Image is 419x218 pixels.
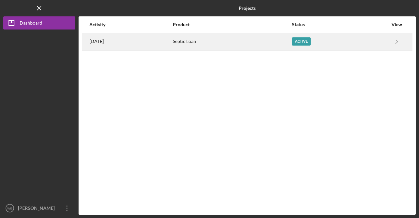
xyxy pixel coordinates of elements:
button: Dashboard [3,16,75,30]
div: Activity [89,22,172,27]
div: [PERSON_NAME] [16,202,59,216]
text: WE [7,207,12,210]
div: Status [292,22,388,27]
div: View [389,22,405,27]
div: Product [173,22,292,27]
button: WE[PERSON_NAME] [3,202,75,215]
time: 2025-08-08 11:55 [89,39,104,44]
div: Septic Loan [173,33,292,50]
b: Projects [239,6,256,11]
div: Dashboard [20,16,42,31]
div: Active [292,37,311,46]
